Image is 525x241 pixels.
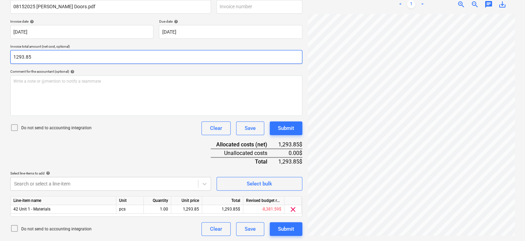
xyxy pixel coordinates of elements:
[278,149,302,157] div: 0.00$
[202,196,243,205] div: Total
[10,19,153,24] div: Invoice date
[45,171,50,175] span: help
[201,222,231,236] button: Clear
[270,222,302,236] button: Submit
[407,0,415,9] a: Page 1 is your current page
[498,0,506,9] span: save_alt
[245,124,256,133] div: Save
[236,121,264,135] button: Save
[174,205,199,214] div: 1,293.85
[270,121,302,135] button: Submit
[147,205,168,214] div: 1.00
[10,44,302,50] p: Invoice total amount (net cost, optional)
[21,226,92,232] p: Do not send to accounting integration
[144,196,171,205] div: Quantity
[28,20,34,24] span: help
[278,124,294,133] div: Submit
[457,0,465,9] span: zoom_in
[245,225,256,233] div: Save
[289,205,297,214] span: clear
[69,70,74,74] span: help
[243,205,284,214] div: -8,381.59$
[211,149,278,157] div: Unallocated costs
[236,222,264,236] button: Save
[418,0,426,9] a: Next page
[278,225,294,233] div: Submit
[116,196,144,205] div: Unit
[211,141,278,149] div: Allocated costs (net)
[10,171,211,176] div: Select line-items to add
[116,205,144,214] div: pcs
[211,157,278,166] div: Total
[243,196,284,205] div: Revised budget remaining
[247,179,272,188] div: Select bulk
[278,157,302,166] div: 1,293.85$
[171,196,202,205] div: Unit price
[210,225,222,233] div: Clear
[10,50,302,64] input: Invoice total amount (net cost, optional)
[159,25,302,39] input: Due date not specified
[217,177,302,191] button: Select bulk
[210,124,222,133] div: Clear
[485,0,493,9] span: chat
[201,121,231,135] button: Clear
[21,125,92,131] p: Do not send to accounting integration
[471,0,479,9] span: zoom_out
[278,141,302,149] div: 1,293.85$
[159,19,302,24] div: Due date
[13,207,50,212] span: 42 Unit 1 - Materials
[11,196,116,205] div: Line-item name
[172,20,178,24] span: help
[396,0,404,9] a: Previous page
[202,205,243,214] div: 1,293.85$
[10,69,302,74] div: Comment for the accountant (optional)
[10,25,153,39] input: Invoice date not specified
